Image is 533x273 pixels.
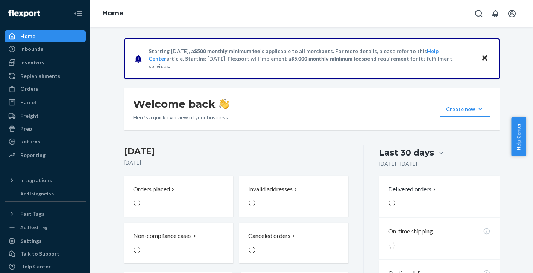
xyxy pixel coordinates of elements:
button: Create new [440,102,490,117]
a: Reporting [5,149,86,161]
button: Close Navigation [71,6,86,21]
div: Reporting [20,151,46,159]
div: Home [20,32,35,40]
a: Add Fast Tag [5,223,86,232]
div: Inbounds [20,45,43,53]
button: Canceled orders [239,223,348,263]
ol: breadcrumbs [96,3,130,24]
div: Inventory [20,59,44,66]
button: Open account menu [504,6,519,21]
h1: Welcome back [133,97,229,111]
div: Add Fast Tag [20,224,47,230]
button: Non-compliance cases [124,223,233,263]
p: Here’s a quick overview of your business [133,114,229,121]
a: Replenishments [5,70,86,82]
div: Parcel [20,99,36,106]
p: Starting [DATE], a is applicable to all merchants. For more details, please refer to this article... [149,47,474,70]
button: Help Center [511,117,526,156]
a: Freight [5,110,86,122]
button: Integrations [5,174,86,186]
div: Prep [20,125,32,133]
span: $500 monthly minimum fee [194,48,260,54]
div: Help Center [20,263,51,270]
div: Returns [20,138,40,145]
p: Orders placed [133,185,170,194]
a: Inbounds [5,43,86,55]
button: Open Search Box [471,6,486,21]
div: Integrations [20,177,52,184]
a: Orders [5,83,86,95]
p: [DATE] - [DATE] [379,160,417,168]
h3: [DATE] [124,145,349,157]
div: Talk to Support [20,250,59,258]
p: [DATE] [124,159,349,166]
div: Last 30 days [379,147,434,159]
p: Canceled orders [248,232,290,240]
img: hand-wave emoji [219,99,229,109]
a: Add Integration [5,189,86,198]
button: Fast Tags [5,208,86,220]
button: Open notifications [488,6,503,21]
p: Non-compliance cases [133,232,192,240]
button: Invalid addresses [239,176,348,217]
a: Home [102,9,124,17]
a: Returns [5,136,86,148]
button: Talk to Support [5,248,86,260]
div: Settings [20,237,42,245]
p: Invalid addresses [248,185,293,194]
div: Orders [20,85,38,93]
a: Help Center [5,261,86,273]
span: $5,000 monthly minimum fee [291,55,361,62]
a: Parcel [5,96,86,108]
img: Flexport logo [8,10,40,17]
p: On-time shipping [388,227,433,236]
a: Home [5,30,86,42]
button: Close [480,53,490,64]
div: Add Integration [20,191,54,197]
a: Inventory [5,56,86,69]
a: Settings [5,235,86,247]
button: Orders placed [124,176,233,217]
div: Fast Tags [20,210,44,218]
button: Delivered orders [388,185,437,194]
div: Replenishments [20,72,60,80]
div: Freight [20,112,39,120]
a: Prep [5,123,86,135]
